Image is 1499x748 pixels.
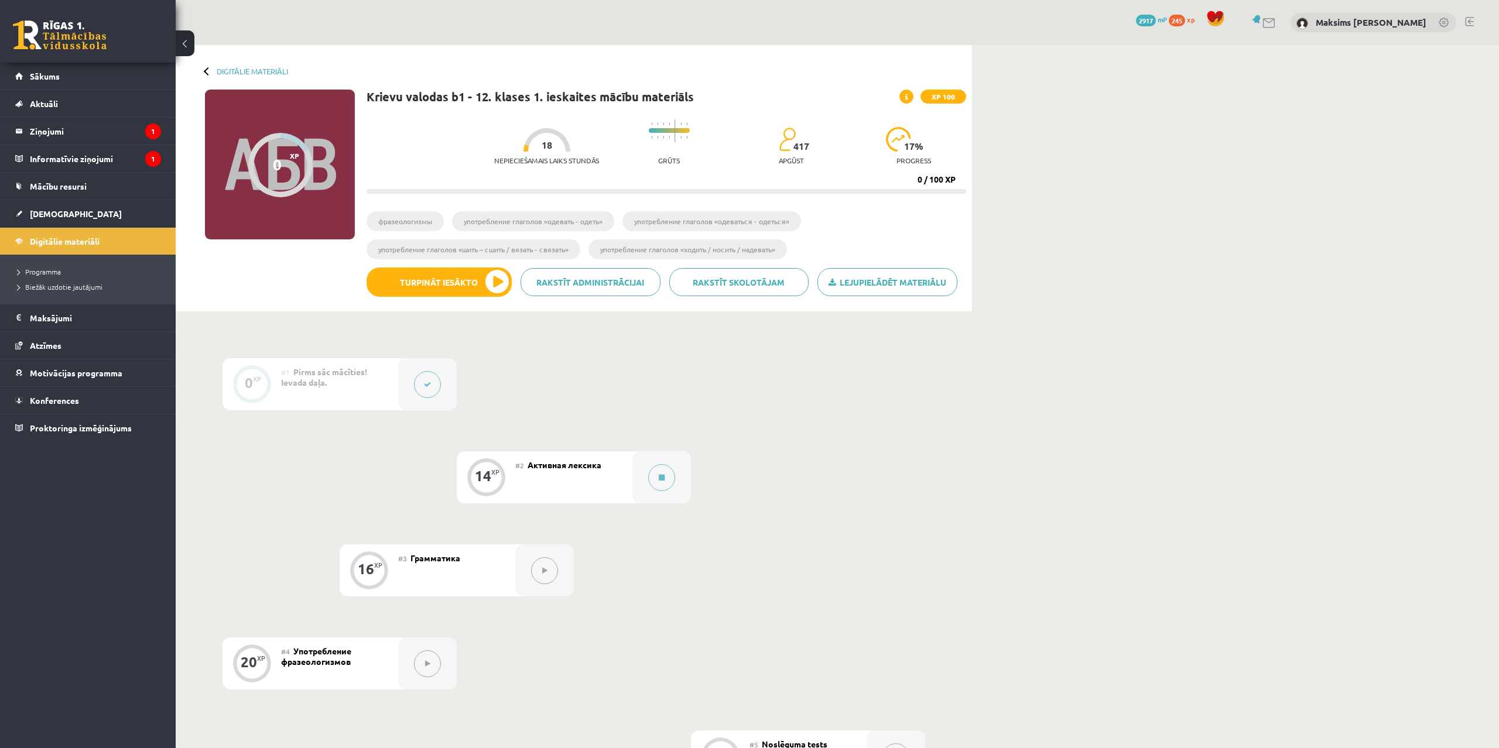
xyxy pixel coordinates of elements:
[30,368,122,378] span: Motivācijas programma
[30,98,58,109] span: Aktuāli
[367,239,580,259] li: употребление глаголов «шить – сшить / вязать - связать»
[253,376,261,382] div: XP
[1296,18,1308,29] img: Maksims Mihails Blizņuks
[1158,15,1167,24] span: mP
[475,471,491,481] div: 14
[1136,15,1167,24] a: 2917 mP
[680,136,682,139] img: icon-short-line-57e1e144782c952c97e751825c79c345078a6d821885a25fce030b3d8c18986b.svg
[13,20,107,50] a: Rīgas 1. Tālmācības vidusskola
[15,387,161,414] a: Konferences
[1169,15,1185,26] span: 245
[920,90,966,104] span: XP 100
[669,268,809,296] a: Rakstīt skolotājam
[1136,15,1156,26] span: 2917
[30,145,161,172] legend: Informatīvie ziņojumi
[686,136,687,139] img: icon-short-line-57e1e144782c952c97e751825c79c345078a6d821885a25fce030b3d8c18986b.svg
[1316,16,1426,28] a: Maksims [PERSON_NAME]
[651,122,652,125] img: icon-short-line-57e1e144782c952c97e751825c79c345078a6d821885a25fce030b3d8c18986b.svg
[15,118,161,145] a: Ziņojumi1
[15,332,161,359] a: Atzīmes
[657,122,658,125] img: icon-short-line-57e1e144782c952c97e751825c79c345078a6d821885a25fce030b3d8c18986b.svg
[367,211,444,231] li: фразеологизмы
[30,208,122,219] span: [DEMOGRAPHIC_DATA]
[779,156,804,164] p: apgūst
[588,239,787,259] li: употребление глаголов «ходить / носить / надевать»
[15,228,161,255] a: Digitālie materiāli
[30,304,161,331] legend: Maksājumi
[30,236,100,246] span: Digitālie materiāli
[452,211,614,231] li: употребление глаголов «одевать - одеть»
[15,200,161,227] a: [DEMOGRAPHIC_DATA]
[15,90,161,117] a: Aktuāli
[30,181,87,191] span: Mācību resursi
[281,646,351,667] span: Употребление фразеологизмов
[528,459,601,470] span: Активная лексика
[358,564,374,574] div: 16
[680,122,682,125] img: icon-short-line-57e1e144782c952c97e751825c79c345078a6d821885a25fce030b3d8c18986b.svg
[542,140,552,150] span: 18
[30,395,79,406] span: Konferences
[273,156,282,173] div: 0
[257,655,265,661] div: XP
[374,562,382,568] div: XP
[398,554,407,563] span: #3
[817,268,957,296] a: Lejupielādēt materiālu
[622,211,801,231] li: употребление глаголов «одеваться - одеться»
[663,136,664,139] img: icon-short-line-57e1e144782c952c97e751825c79c345078a6d821885a25fce030b3d8c18986b.svg
[779,127,796,152] img: students-c634bb4e5e11cddfef0936a35e636f08e4e9abd3cc4e673bd6f9a4125e45ecb1.svg
[15,173,161,200] a: Mācību resursi
[15,414,161,441] a: Proktoringa izmēģinājums
[245,378,253,388] div: 0
[491,469,499,475] div: XP
[18,266,164,277] a: Programma
[669,122,670,125] img: icon-short-line-57e1e144782c952c97e751825c79c345078a6d821885a25fce030b3d8c18986b.svg
[15,145,161,172] a: Informatīvie ziņojumi1
[367,267,512,297] button: Turpināt iesākto
[669,136,670,139] img: icon-short-line-57e1e144782c952c97e751825c79c345078a6d821885a25fce030b3d8c18986b.svg
[18,267,61,276] span: Programma
[30,340,61,351] span: Atzīmes
[15,63,161,90] a: Sākums
[15,304,161,331] a: Maksājumi
[494,156,599,164] p: Nepieciešamais laiks stundās
[145,123,161,139] i: 1
[1187,15,1195,24] span: xp
[904,141,924,152] span: 17 %
[651,136,652,139] img: icon-short-line-57e1e144782c952c97e751825c79c345078a6d821885a25fce030b3d8c18986b.svg
[281,647,290,656] span: #4
[217,67,288,76] a: Digitālie materiāli
[663,122,664,125] img: icon-short-line-57e1e144782c952c97e751825c79c345078a6d821885a25fce030b3d8c18986b.svg
[658,156,680,164] p: Grūts
[367,90,694,104] h1: Krievu valodas b1 - 12. klases 1. ieskaites mācību materiāls
[241,657,257,667] div: 20
[1169,15,1200,24] a: 245 xp
[281,366,367,387] span: Pirms sāc mācīties! Ievada daļa.
[686,122,687,125] img: icon-short-line-57e1e144782c952c97e751825c79c345078a6d821885a25fce030b3d8c18986b.svg
[896,156,931,164] p: progress
[18,282,102,291] span: Biežāk uzdotie jautājumi
[515,461,524,470] span: #2
[675,119,676,142] img: icon-long-line-d9ea69661e0d244f92f715978eff75569469978d946b2353a9bb055b3ed8787d.svg
[886,127,911,152] img: icon-progress-161ccf0a02000e728c5f80fcf4c31c7af3da0e1684b2b1d7c360e028c24a22f1.svg
[30,71,60,81] span: Sākums
[30,423,132,433] span: Proktoringa izmēģinājums
[281,368,290,377] span: #1
[521,268,660,296] a: Rakstīt administrācijai
[15,359,161,386] a: Motivācijas programma
[410,553,460,563] span: Грамматика
[290,152,299,160] span: XP
[657,136,658,139] img: icon-short-line-57e1e144782c952c97e751825c79c345078a6d821885a25fce030b3d8c18986b.svg
[793,141,809,152] span: 417
[30,118,161,145] legend: Ziņojumi
[145,151,161,167] i: 1
[18,282,164,292] a: Biežāk uzdotie jautājumi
